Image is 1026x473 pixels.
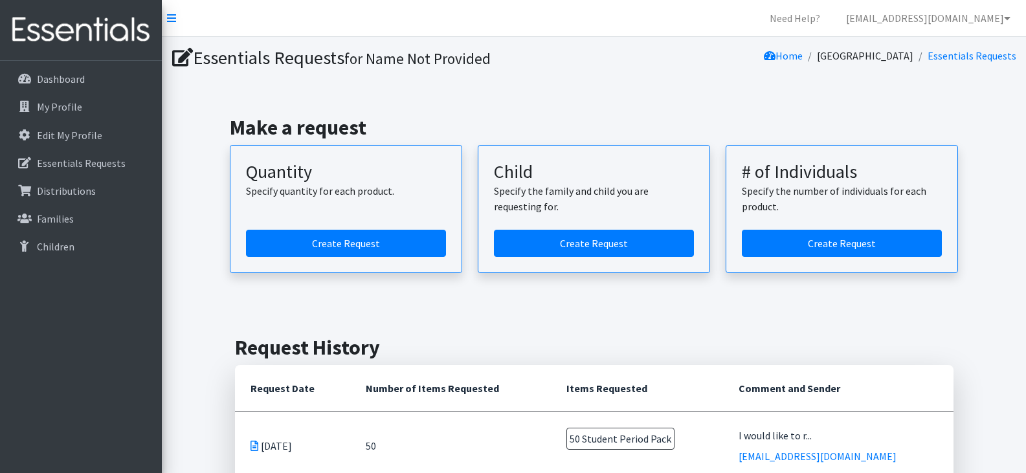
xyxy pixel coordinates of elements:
[5,8,157,52] img: HumanEssentials
[235,365,351,412] th: Request Date
[172,47,590,69] h1: Essentials Requests
[5,66,157,92] a: Dashboard
[494,230,694,257] a: Create a request for a child or family
[246,161,446,183] h3: Quantity
[5,234,157,259] a: Children
[350,365,550,412] th: Number of Items Requested
[37,212,74,225] p: Families
[37,157,126,170] p: Essentials Requests
[246,230,446,257] a: Create a request by quantity
[928,49,1016,62] a: Essentials Requests
[5,178,157,204] a: Distributions
[5,150,157,176] a: Essentials Requests
[37,129,102,142] p: Edit My Profile
[817,49,913,62] a: [GEOGRAPHIC_DATA]
[494,161,694,183] h3: Child
[742,183,942,214] p: Specify the number of individuals for each product.
[759,5,831,31] a: Need Help?
[742,230,942,257] a: Create a request by number of individuals
[5,206,157,232] a: Families
[836,5,1021,31] a: [EMAIL_ADDRESS][DOMAIN_NAME]
[723,365,953,412] th: Comment and Sender
[566,428,675,450] span: 50 Student Period Pack
[742,161,942,183] h3: # of Individuals
[739,428,937,443] div: I would like to r...
[344,49,491,68] small: for Name Not Provided
[230,115,958,140] h2: Make a request
[37,72,85,85] p: Dashboard
[5,122,157,148] a: Edit My Profile
[37,184,96,197] p: Distributions
[494,183,694,214] p: Specify the family and child you are requesting for.
[235,335,954,360] h2: Request History
[764,49,803,62] a: Home
[37,240,74,253] p: Children
[551,365,724,412] th: Items Requested
[246,183,446,199] p: Specify quantity for each product.
[37,100,82,113] p: My Profile
[5,94,157,120] a: My Profile
[739,450,897,463] a: [EMAIL_ADDRESS][DOMAIN_NAME]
